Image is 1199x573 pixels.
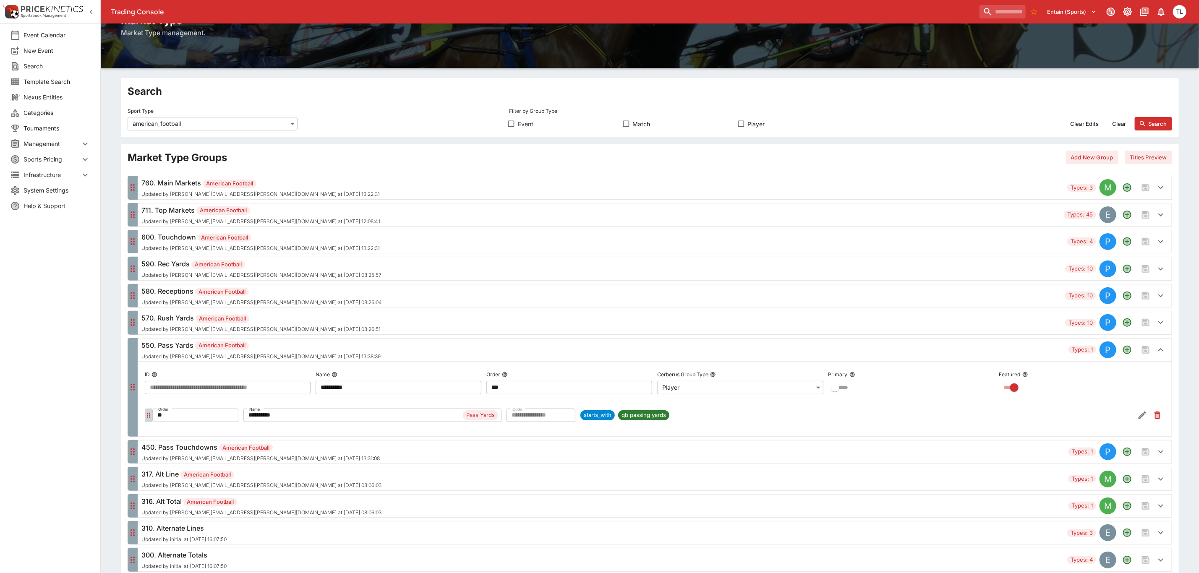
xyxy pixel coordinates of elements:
[1135,117,1172,130] button: Search
[1107,117,1131,130] button: Clear
[748,120,765,128] span: Player
[1100,314,1116,331] div: PLAYER
[3,3,19,20] img: PriceKinetics Logo
[24,170,80,179] span: Infrastructure
[24,124,90,133] span: Tournaments
[828,371,848,378] p: Primary
[21,14,66,18] img: Sportsbook Management
[128,85,1172,98] h2: Search
[183,498,237,506] span: American Football
[195,341,249,350] span: American Football
[24,139,80,148] span: Management
[1100,524,1116,541] div: EVENT
[24,62,90,70] span: Search
[999,371,1021,378] p: Featured
[1138,498,1153,513] span: Save changes to the Market Type group
[141,313,381,323] h6: 570. Rush Yards
[580,411,615,419] span: starts_with
[1138,288,1153,303] span: Save changes to the Market Type group
[1065,265,1096,273] span: Types: 10
[1065,292,1096,300] span: Types: 10
[1120,234,1135,249] button: Add a new Market type to the group
[141,496,381,506] h6: 316. Alt Total
[509,107,557,115] p: Filter by Group Type
[141,456,380,461] span: Updated by [PERSON_NAME][EMAIL_ADDRESS][PERSON_NAME][DOMAIN_NAME] at [DATE] 13:31:08
[1067,556,1096,564] span: Types: 4
[1100,341,1116,358] div: PLAYER
[196,206,250,215] span: American Football
[512,405,522,414] label: Code
[219,444,273,452] span: American Football
[618,411,669,419] span: qb passing yards
[152,372,157,378] button: ID
[1138,234,1153,249] span: Save changes to the Market Type group
[1120,552,1135,568] button: Add a new Market type to the group
[1173,5,1186,18] div: Trent Lewis
[1068,475,1096,483] span: Types: 1
[141,245,380,251] span: Updated by [PERSON_NAME][EMAIL_ADDRESS][PERSON_NAME][DOMAIN_NAME] at [DATE] 13:22:31
[128,117,298,130] div: american_football
[633,120,650,128] span: Match
[203,180,256,188] span: American Football
[21,6,83,12] img: PriceKinetics
[1100,497,1116,514] div: MATCH
[141,178,380,188] h6: 760. Main Markets
[121,28,1179,38] h6: Market Type management.
[1120,261,1135,276] button: Add a new Market type to the group
[1120,4,1135,19] button: Toggle light/dark mode
[1065,117,1104,130] button: Clear Edits
[24,77,90,86] span: Template Search
[1138,261,1153,276] span: Save changes to the Market Type group
[141,523,227,533] h6: 310. Alternate Lines
[1100,443,1116,460] div: PLAYER
[1138,315,1153,330] span: Save changes to the Market Type group
[24,46,90,55] span: New Event
[1068,448,1096,456] span: Types: 1
[1120,525,1135,540] button: Add a new Market type to the group
[849,372,855,378] button: Primary
[1067,237,1096,246] span: Types: 4
[128,107,154,115] p: Sport Type
[249,405,260,414] label: Name
[1027,5,1041,18] button: No Bookmarks
[196,315,249,323] span: American Football
[1120,498,1135,513] button: Add a new Market type to the group
[128,151,227,164] h2: Market Type Groups
[1042,5,1102,18] button: Select Tenant
[141,272,381,278] span: Updated by [PERSON_NAME][EMAIL_ADDRESS][PERSON_NAME][DOMAIN_NAME] at [DATE] 08:25:57
[1100,287,1116,304] div: PLAYER
[111,8,976,16] div: Trading Console
[1068,502,1096,510] span: Types: 1
[486,371,500,378] p: Order
[1065,319,1096,327] span: Types: 10
[141,510,381,516] span: Updated by [PERSON_NAME][EMAIL_ADDRESS][PERSON_NAME][DOMAIN_NAME] at [DATE] 08:06:03
[316,371,330,378] p: Name
[502,372,508,378] button: Order
[1100,233,1116,250] div: PLAYER
[1066,151,1118,164] button: Add New Group
[1120,207,1135,222] button: Add a new Market type to the group
[24,155,80,164] span: Sports Pricing
[1100,471,1116,487] div: MATCH
[1120,180,1135,195] button: Add a new Market type to the group
[1138,525,1153,540] span: Save changes to the Market Type group
[24,201,90,210] span: Help & Support
[1138,444,1153,459] span: Save changes to the Market Type group
[1138,207,1153,222] span: Save changes to the Market Type group
[145,371,150,378] p: ID
[1170,3,1189,21] button: Trent Lewis
[198,234,251,242] span: American Football
[141,550,227,560] h6: 300. Alternate Totals
[158,405,169,414] label: Order
[1137,4,1152,19] button: Documentation
[1068,346,1096,354] span: Types: 1
[1154,4,1169,19] button: Notifications
[1100,552,1116,568] div: EVENT
[1120,315,1135,330] button: Add a new Market type to the group
[1150,408,1165,423] button: Remove Market Code from the group
[141,326,381,332] span: Updated by [PERSON_NAME][EMAIL_ADDRESS][PERSON_NAME][DOMAIN_NAME] at [DATE] 08:26:51
[1120,444,1135,459] button: Add a new Market type to the group
[141,205,380,215] h6: 711. Top Markets
[1120,342,1135,357] button: Add a new Market type to the group
[1138,180,1153,195] span: Save changes to the Market Type group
